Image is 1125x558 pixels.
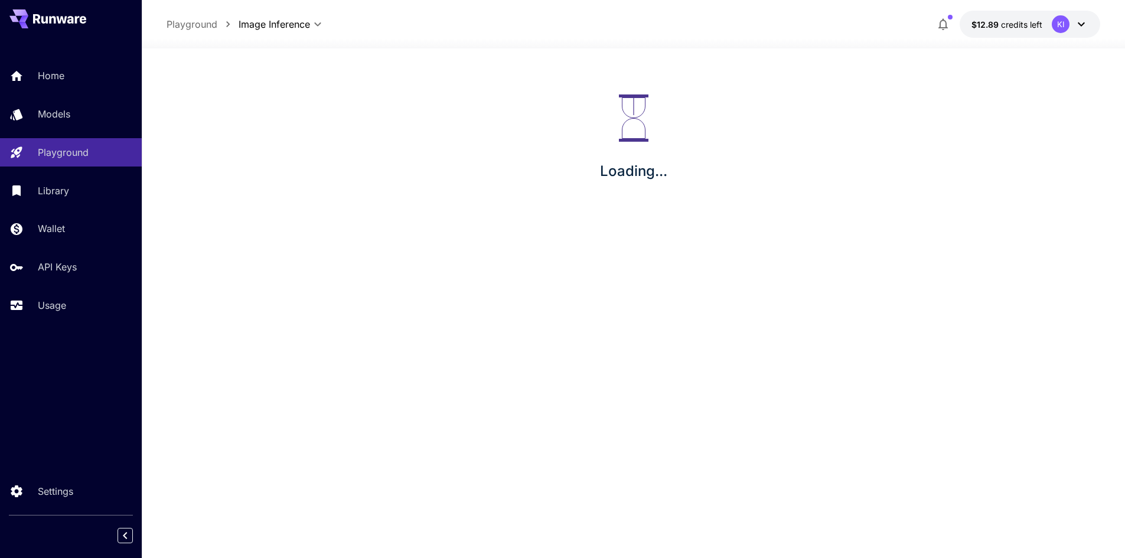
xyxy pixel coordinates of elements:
[38,484,73,498] p: Settings
[38,221,65,236] p: Wallet
[1052,15,1069,33] div: KI
[38,184,69,198] p: Library
[167,17,217,31] a: Playground
[1001,19,1042,30] span: credits left
[971,19,1001,30] span: $12.89
[118,528,133,543] button: Collapse sidebar
[38,68,64,83] p: Home
[38,260,77,274] p: API Keys
[38,145,89,159] p: Playground
[38,107,70,121] p: Models
[600,161,667,182] p: Loading...
[971,18,1042,31] div: $12.8889
[960,11,1100,38] button: $12.8889KI
[239,17,310,31] span: Image Inference
[38,298,66,312] p: Usage
[126,525,142,546] div: Collapse sidebar
[167,17,239,31] nav: breadcrumb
